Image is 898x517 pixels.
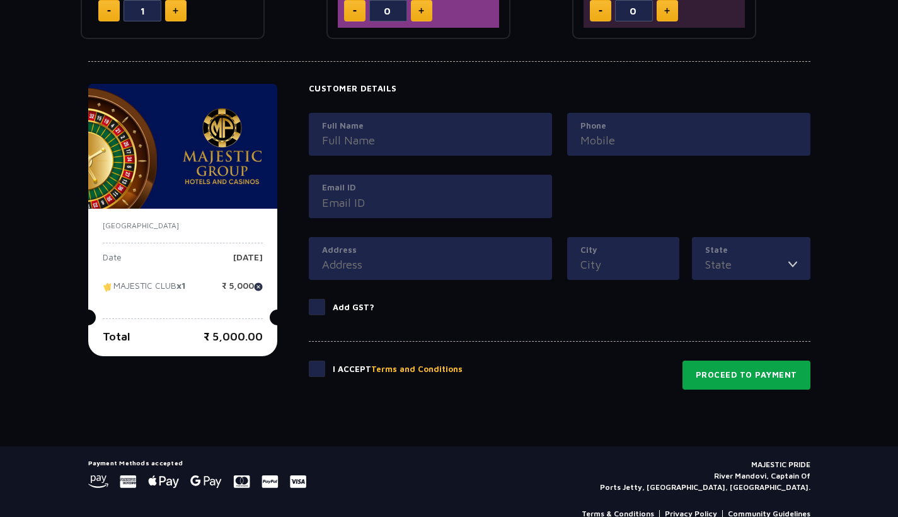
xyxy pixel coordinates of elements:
button: Terms and Conditions [371,363,463,376]
p: [GEOGRAPHIC_DATA] [103,220,263,231]
p: ₹ 5,000.00 [204,328,263,345]
img: plus [173,8,178,14]
button: Proceed to Payment [682,361,810,390]
label: Full Name [322,120,539,132]
img: plus [418,8,424,14]
p: MAJESTIC CLUB [103,281,186,300]
h4: Customer Details [309,84,810,94]
input: Mobile [580,132,797,149]
input: Full Name [322,132,539,149]
p: ₹ 5,000 [222,281,263,300]
img: tikcet [103,281,113,293]
label: Address [322,244,539,257]
input: Address [322,256,539,273]
h5: Payment Methods accepted [88,459,306,467]
p: Add GST? [333,301,374,314]
img: minus [353,10,357,12]
img: minus [599,10,602,12]
label: Phone [580,120,797,132]
p: [DATE] [233,253,263,272]
img: majesticPride-banner [88,84,277,209]
label: State [705,244,797,257]
img: toggler icon [788,256,797,273]
input: City [580,256,666,273]
p: I Accept [333,363,463,376]
label: City [580,244,666,257]
img: plus [664,8,670,14]
img: minus [107,10,111,12]
input: State [705,256,788,273]
p: Total [103,328,130,345]
p: MAJESTIC PRIDE River Mandovi, Captain Of Ports Jetty, [GEOGRAPHIC_DATA], [GEOGRAPHIC_DATA]. [600,459,810,493]
strong: x1 [176,281,186,291]
input: Email ID [322,194,539,211]
p: Date [103,253,122,272]
label: Email ID [322,182,539,194]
